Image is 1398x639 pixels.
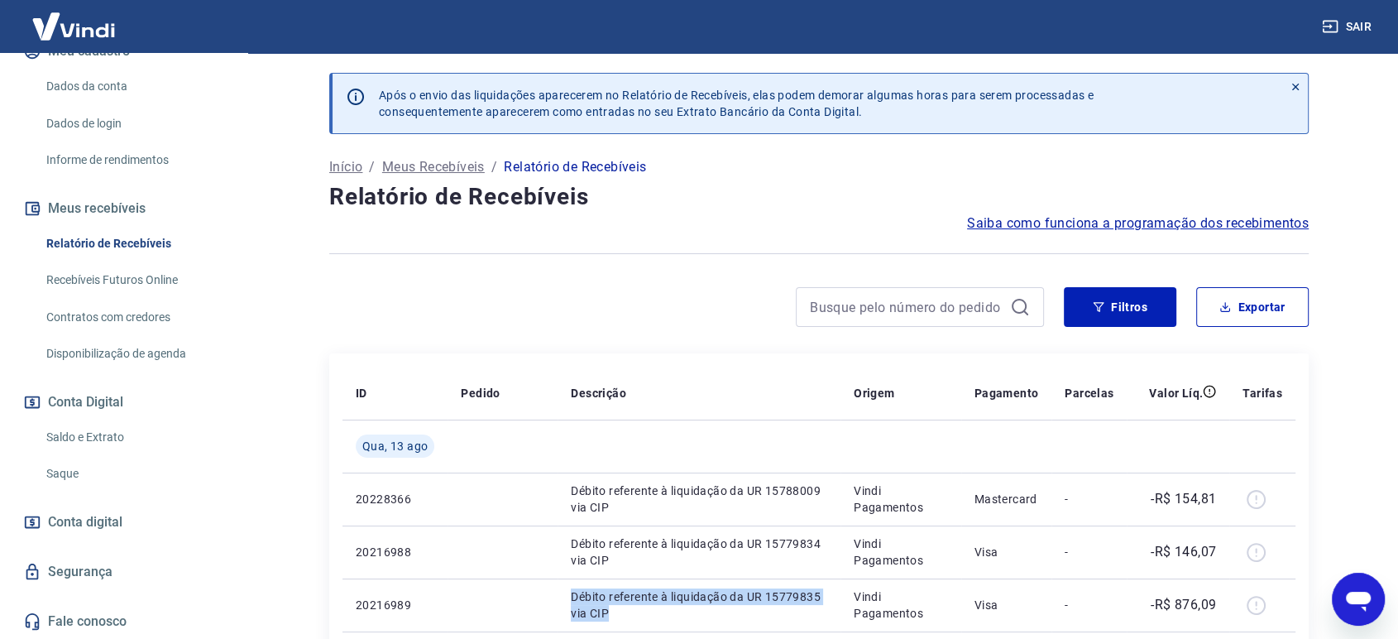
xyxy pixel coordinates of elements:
[20,504,227,541] a: Conta digital
[1151,595,1216,615] p: -R$ 876,09
[40,337,227,371] a: Disponibilização de agenda
[362,438,428,454] span: Qua, 13 ago
[1332,573,1385,626] iframe: Botão para abrir a janela de mensagens
[48,511,122,534] span: Conta digital
[20,554,227,590] a: Segurança
[1065,385,1113,401] p: Parcelas
[382,157,485,177] a: Meus Recebíveis
[491,157,497,177] p: /
[854,536,948,569] p: Vindi Pagamentos
[329,157,362,177] a: Início
[571,536,827,569] p: Débito referente à liquidação da UR 15779834 via CIP
[974,491,1039,507] p: Mastercard
[1319,12,1378,42] button: Sair
[1242,385,1282,401] p: Tarifas
[40,70,227,103] a: Dados da conta
[810,295,1003,319] input: Busque pelo número do pedido
[571,483,827,516] p: Débito referente à liquidação da UR 15788009 via CIP
[504,157,646,177] p: Relatório de Recebíveis
[974,544,1039,560] p: Visa
[329,180,1309,214] h4: Relatório de Recebíveis
[974,385,1039,401] p: Pagamento
[40,420,227,454] a: Saldo e Extrato
[1196,287,1309,327] button: Exportar
[40,300,227,334] a: Contratos com credores
[356,544,434,560] p: 20216988
[854,385,894,401] p: Origem
[40,227,227,261] a: Relatório de Recebíveis
[461,385,500,401] p: Pedido
[1151,542,1216,562] p: -R$ 146,07
[854,483,948,516] p: Vindi Pagamentos
[1065,491,1113,507] p: -
[1064,287,1176,327] button: Filtros
[20,190,227,227] button: Meus recebíveis
[369,157,375,177] p: /
[967,214,1309,233] a: Saiba como funciona a programação dos recebimentos
[20,384,227,420] button: Conta Digital
[379,87,1094,120] p: Após o envio das liquidações aparecerem no Relatório de Recebíveis, elas podem demorar algumas ho...
[1151,489,1216,509] p: -R$ 154,81
[40,143,227,177] a: Informe de rendimentos
[974,597,1039,613] p: Visa
[571,589,827,622] p: Débito referente à liquidação da UR 15779835 via CIP
[1149,385,1203,401] p: Valor Líq.
[1065,597,1113,613] p: -
[40,107,227,141] a: Dados de login
[40,457,227,491] a: Saque
[571,385,626,401] p: Descrição
[40,263,227,297] a: Recebíveis Futuros Online
[854,589,948,622] p: Vindi Pagamentos
[20,1,127,51] img: Vindi
[356,597,434,613] p: 20216989
[356,491,434,507] p: 20228366
[1065,544,1113,560] p: -
[356,385,367,401] p: ID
